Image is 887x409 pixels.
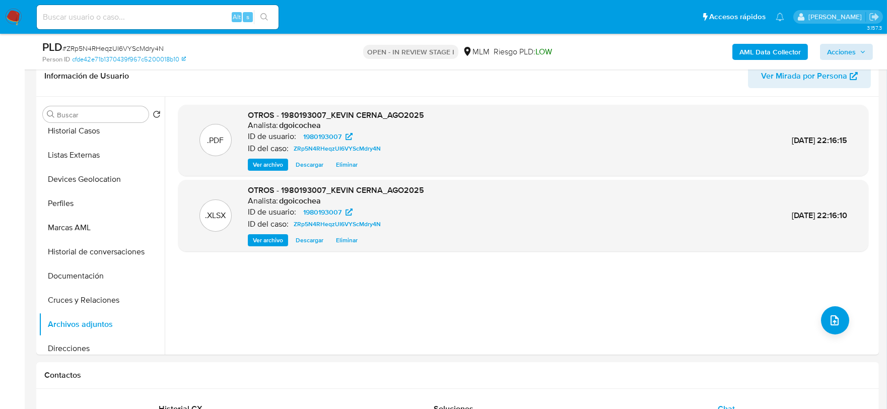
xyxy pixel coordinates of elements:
p: .XLSX [206,210,226,221]
div: MLM [462,46,490,57]
span: [DATE] 22:16:15 [792,134,847,146]
button: Eliminar [331,234,363,246]
span: Ver archivo [253,160,283,170]
button: Devices Geolocation [39,167,165,191]
a: 1980193007 [297,206,359,218]
span: Ver Mirada por Persona [761,64,847,88]
span: Descargar [296,235,323,245]
span: 1980193007 [303,130,342,143]
a: ZRp5N4RHeqzUI6VYScMdry4N [290,143,385,155]
input: Buscar usuario o caso... [37,11,279,24]
p: OPEN - IN REVIEW STAGE I [363,45,458,59]
button: Descargar [291,234,328,246]
span: # ZRp5N4RHeqzUI6VYScMdry4N [62,43,164,53]
a: 1980193007 [297,130,359,143]
button: Perfiles [39,191,165,216]
span: [DATE] 22:16:10 [792,210,847,221]
button: Volver al orden por defecto [153,110,161,121]
p: .PDF [208,135,224,146]
span: 1980193007 [303,206,342,218]
span: Alt [233,12,241,22]
button: search-icon [254,10,275,24]
button: Buscar [47,110,55,118]
button: Documentación [39,264,165,288]
button: Listas Externas [39,143,165,167]
span: ZRp5N4RHeqzUI6VYScMdry4N [294,143,381,155]
span: Ver archivo [253,235,283,245]
span: Eliminar [336,160,358,170]
span: Acciones [827,44,856,60]
h6: dgoicochea [279,120,321,130]
button: Descargar [291,159,328,171]
button: Cruces y Relaciones [39,288,165,312]
span: s [246,12,249,22]
p: Analista: [248,196,278,206]
b: PLD [42,39,62,55]
button: Marcas AML [39,216,165,240]
a: Notificaciones [776,13,784,21]
a: ZRp5N4RHeqzUI6VYScMdry4N [290,218,385,230]
span: Riesgo PLD: [494,46,552,57]
button: Historial de conversaciones [39,240,165,264]
button: Eliminar [331,159,363,171]
a: cfde42e71b1370439f967c5200018b10 [72,55,186,64]
span: 3.157.3 [867,24,882,32]
span: Eliminar [336,235,358,245]
button: Ver Mirada por Persona [748,64,871,88]
button: Ver archivo [248,234,288,246]
button: Direcciones [39,336,165,361]
button: Ver archivo [248,159,288,171]
button: Historial Casos [39,119,165,143]
a: Salir [869,12,879,22]
h1: Contactos [44,370,871,380]
p: ID de usuario: [248,131,296,142]
p: dalia.goicochea@mercadolibre.com.mx [808,12,865,22]
span: LOW [535,46,552,57]
span: OTROS - 1980193007_KEVIN CERNA_AGO2025 [248,109,424,121]
button: Acciones [820,44,873,60]
b: AML Data Collector [739,44,801,60]
button: upload-file [821,306,849,334]
span: OTROS - 1980193007_KEVIN CERNA_AGO2025 [248,184,424,196]
button: AML Data Collector [732,44,808,60]
h6: dgoicochea [279,196,321,206]
span: Accesos rápidos [709,12,766,22]
p: ID del caso: [248,144,289,154]
h1: Información de Usuario [44,71,129,81]
p: ID de usuario: [248,207,296,217]
span: Descargar [296,160,323,170]
p: ID del caso: [248,219,289,229]
p: Analista: [248,120,278,130]
button: Archivos adjuntos [39,312,165,336]
b: Person ID [42,55,70,64]
span: ZRp5N4RHeqzUI6VYScMdry4N [294,218,381,230]
input: Buscar [57,110,145,119]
